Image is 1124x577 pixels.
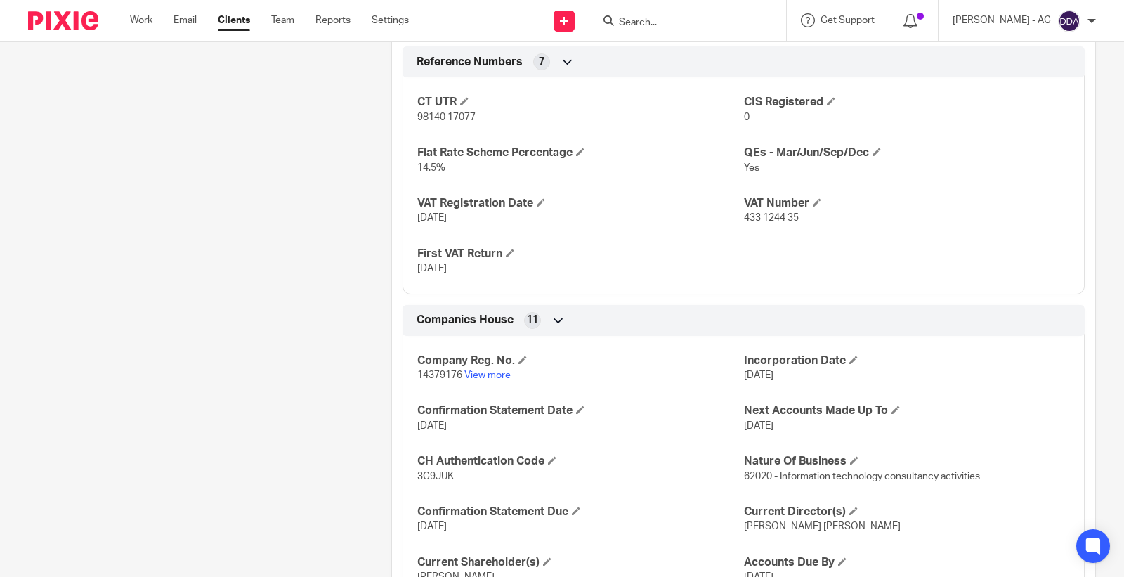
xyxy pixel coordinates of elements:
a: View more [464,370,511,380]
span: [DATE] [417,264,447,273]
input: Search [617,17,744,30]
a: Clients [218,13,250,27]
h4: Flat Rate Scheme Percentage [417,145,743,160]
span: 7 [539,55,544,69]
h4: CT UTR [417,95,743,110]
span: 62020 - Information technology consultancy activities [744,472,980,481]
img: Pixie [28,11,98,30]
span: 98140 17077 [417,112,476,122]
h4: Confirmation Statement Date [417,403,743,418]
h4: First VAT Return [417,247,743,261]
span: 3C9JUK [417,472,454,481]
span: Reference Numbers [417,55,523,70]
a: Settings [372,13,409,27]
a: Reports [315,13,351,27]
h4: Confirmation Statement Due [417,505,743,519]
h4: Accounts Due By [744,555,1070,570]
span: 14.5% [417,163,445,173]
span: [DATE] [744,421,773,431]
h4: CIS Registered [744,95,1070,110]
h4: Current Shareholder(s) [417,555,743,570]
span: [DATE] [744,370,773,380]
span: Companies House [417,313,514,328]
h4: QEs - Mar/Jun/Sep/Dec [744,145,1070,160]
p: [PERSON_NAME] - AC [953,13,1051,27]
span: [PERSON_NAME] [PERSON_NAME] [744,521,901,531]
a: Team [271,13,294,27]
a: Work [130,13,152,27]
h4: VAT Registration Date [417,196,743,211]
h4: Nature Of Business [744,454,1070,469]
span: [DATE] [417,213,447,223]
span: Get Support [821,15,875,25]
a: Email [174,13,197,27]
h4: VAT Number [744,196,1070,211]
span: [DATE] [417,421,447,431]
h4: Current Director(s) [744,505,1070,519]
span: 0 [744,112,750,122]
h4: CH Authentication Code [417,454,743,469]
img: svg%3E [1058,10,1080,32]
h4: Company Reg. No. [417,354,743,368]
span: 11 [527,313,538,327]
span: Yes [744,163,759,173]
span: [DATE] [417,521,447,531]
h4: Incorporation Date [744,354,1070,368]
h4: Next Accounts Made Up To [744,403,1070,418]
span: 14379176 [417,370,462,380]
span: 433 1244 35 [744,213,799,223]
